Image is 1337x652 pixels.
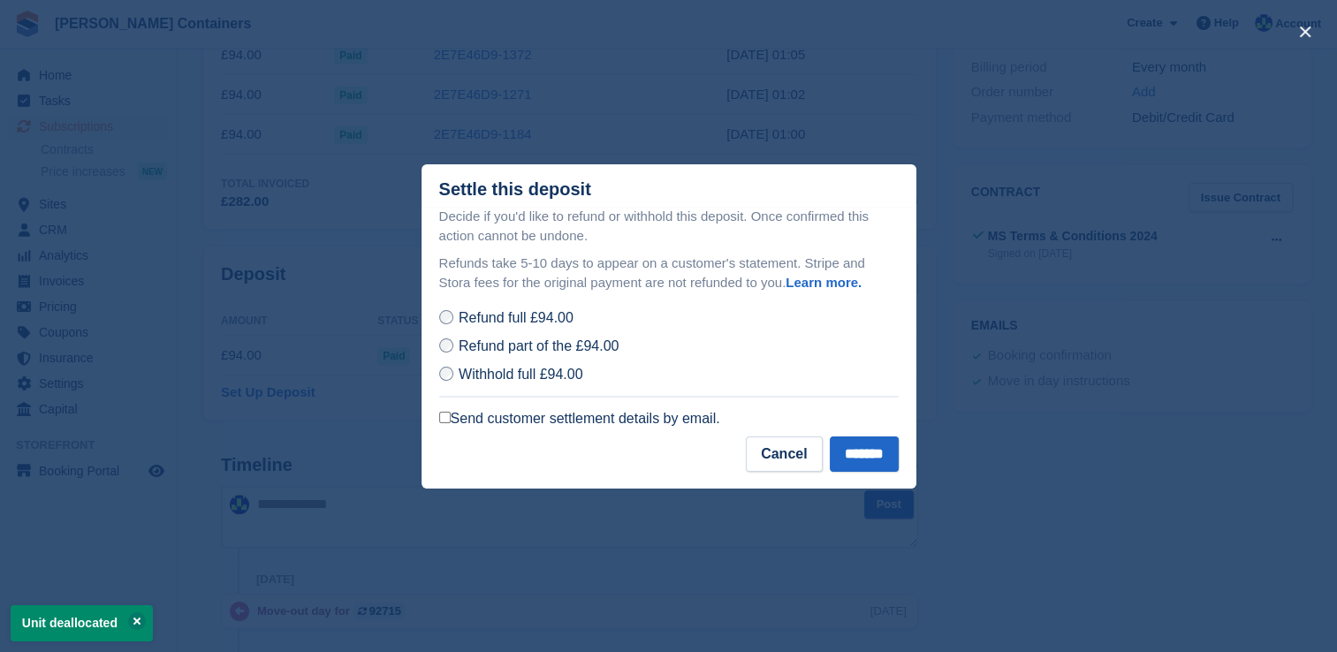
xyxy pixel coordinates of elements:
input: Refund part of the £94.00 [439,338,453,353]
span: Refund part of the £94.00 [459,338,619,353]
input: Refund full £94.00 [439,310,453,324]
p: Decide if you'd like to refund or withhold this deposit. Once confirmed this action cannot be und... [439,207,899,246]
p: Refunds take 5-10 days to appear on a customer's statement. Stripe and Stora fees for the origina... [439,254,899,293]
button: close [1291,18,1319,46]
p: Unit deallocated [11,605,153,641]
input: Send customer settlement details by email. [439,412,451,423]
div: Settle this deposit [439,179,591,200]
a: Learn more. [786,275,862,290]
button: Cancel [746,436,822,472]
label: Send customer settlement details by email. [439,410,720,428]
span: Refund full £94.00 [459,310,574,325]
input: Withhold full £94.00 [439,367,453,381]
span: Withhold full £94.00 [459,367,583,382]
